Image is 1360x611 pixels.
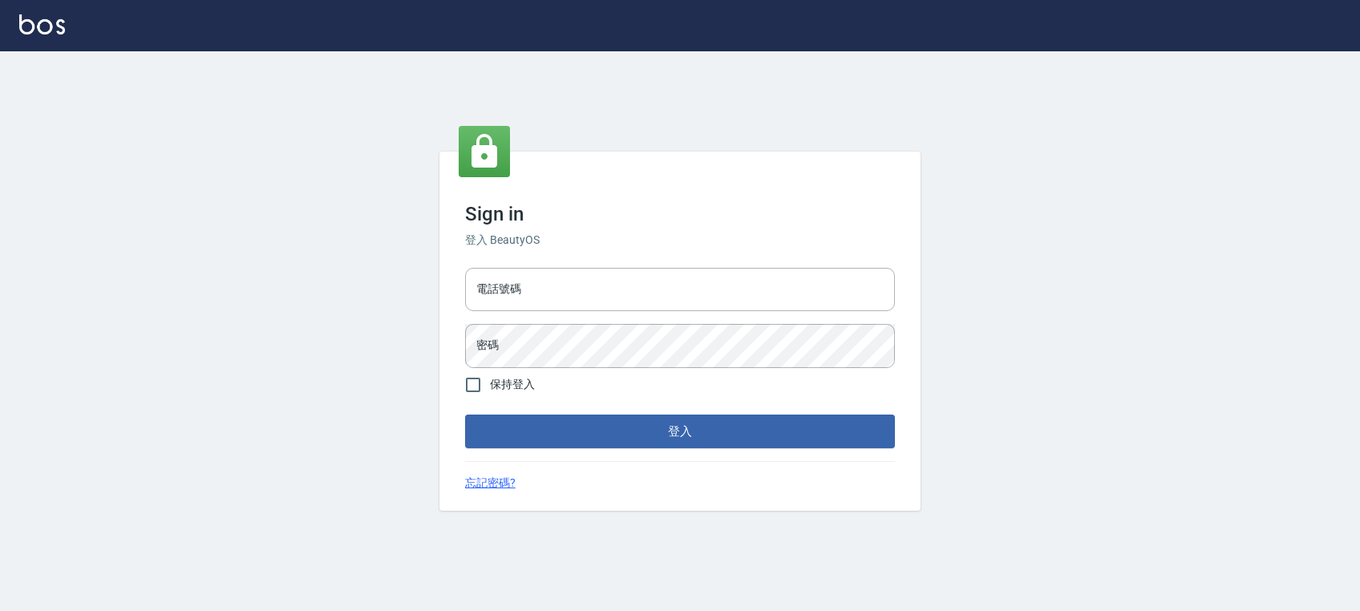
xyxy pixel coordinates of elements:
h3: Sign in [465,203,895,225]
h6: 登入 BeautyOS [465,232,895,249]
span: 保持登入 [490,376,535,393]
button: 登入 [465,415,895,448]
a: 忘記密碼? [465,475,516,492]
img: Logo [19,14,65,34]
